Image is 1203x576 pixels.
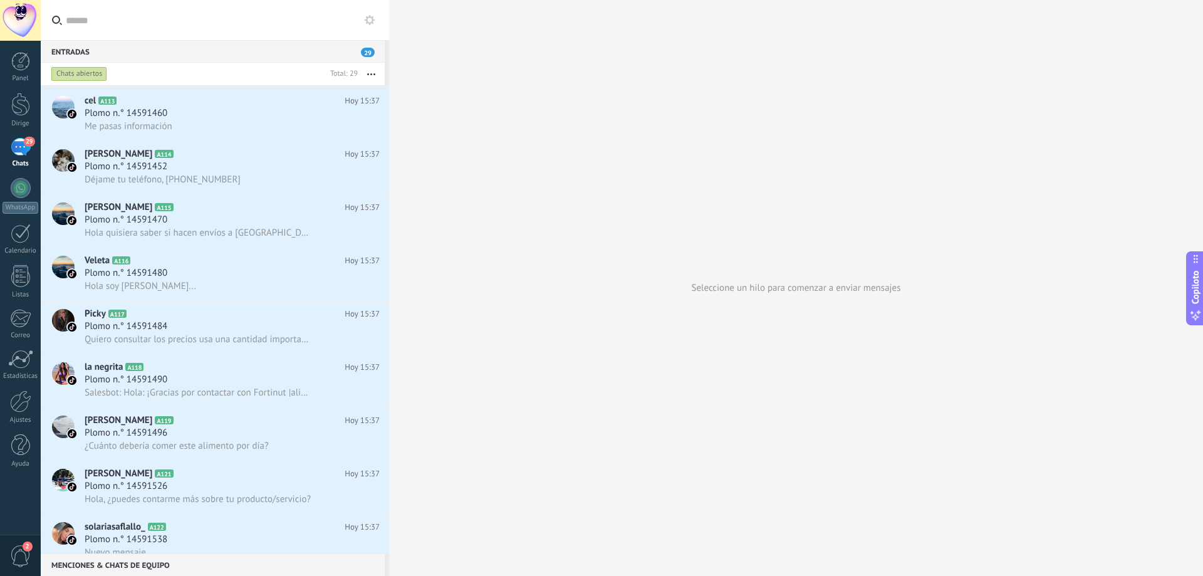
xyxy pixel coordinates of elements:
font: Total: 29 [330,69,358,78]
span: A122 [148,523,166,531]
img: icon [68,483,76,491]
font: Hoy 15:37 [345,415,380,426]
font: Calendario [4,246,36,255]
img: icon [68,323,76,332]
button: Más [358,63,385,85]
font: Hola, ¿puedes contarme más sobre tu producto/servicio? [85,493,311,505]
font: 2 [26,542,29,550]
font: Hoy 15:37 [345,149,380,159]
font: 29 [364,49,372,57]
font: Ayuda [11,459,29,468]
font: Salesbot: Hola: ¡Gracias por contactar con Fortinut |alimento natural🐶🐱!En el enlace de mi perfil... [85,387,590,399]
img: icon [68,163,76,172]
font: Chats abiertos [56,69,102,78]
font: la negrita [85,361,123,373]
font: Hola soy [PERSON_NAME]... [85,280,196,292]
font: [PERSON_NAME] [85,468,152,479]
font: Entradas [51,48,90,57]
a: avatariconVeletaA116Hoy 15:37Plomo n.° 14591480Hola soy [PERSON_NAME]... [41,248,389,301]
img: icon [68,429,76,438]
font: Plomo n.° 14591452 [85,160,167,172]
font: Menciones & Chats de equipo [51,561,170,570]
font: Estadísticas [3,372,38,380]
font: Hoy 15:37 [345,362,380,372]
span: A115 [155,203,173,211]
font: Plomo n.° 14591460 [85,107,167,119]
font: Chats [12,159,28,168]
font: Plomo n.° 14591490 [85,374,167,385]
font: Nuevo mensaje [85,547,146,558]
font: [PERSON_NAME] [85,201,152,213]
font: Plomo n.° 14591538 [85,533,167,545]
img: icon [68,376,76,385]
font: Copiloto [1189,270,1201,304]
font: Hoy 15:37 [345,255,380,266]
span: A113 [98,97,117,105]
a: avatariconPickyA117Hoy 15:37Plomo n.° 14591484Quiero consultar los precios usa una cantidad impor... [41,301,389,354]
a: avataricon[PERSON_NAME]A119Hoy 15:37Plomo n.° 14591496¿Cuánto debería comer este alimento por día? [41,408,389,461]
font: Plomo n.° 14591470 [85,214,167,226]
img: icon [68,216,76,225]
font: cel [85,95,96,107]
a: avataricon[PERSON_NAME]A115Hoy 15:37Plomo n.° 14591470Hola quisiera saber si hacen envíos a [GEOG... [41,195,389,248]
font: Me pasas información [85,120,172,132]
font: Hoy 15:37 [345,468,380,479]
font: Déjame tu teléfono, [PHONE_NUMBER] [85,174,241,186]
a: avatariconsolariasaflallo_A122Hoy 15:37Plomo n.° 14591538Nuevo mensaje [41,515,389,567]
font: Correo [11,331,30,340]
a: avatariconla negritaA118Hoy 15:37Plomo n.° 14591490Salesbot: Hola: ¡Gracias por contactar con For... [41,355,389,407]
font: Hola quisiera saber si hacen envíos a [GEOGRAPHIC_DATA] [85,227,319,239]
font: Plomo n.° 14591484 [85,320,167,332]
a: avataricon[PERSON_NAME]A121Hoy 15:37Plomo n.° 14591526Hola, ¿puedes contarme más sobre tu product... [41,461,389,514]
font: Plomo n.° 14591480 [85,267,167,279]
font: Panel [12,74,28,83]
span: A116 [112,256,130,264]
span: A117 [108,310,127,318]
span: A121 [155,469,173,478]
font: Plomo n.° 14591526 [85,480,167,492]
font: Hoy 15:37 [345,521,380,532]
a: avatariconcelA113Hoy 15:37Plomo n.° 14591460Me pasas información [41,88,389,141]
font: Quiero consultar los precios usa una cantidad importante tengo 20 rescatados y vivo en el interio... [85,333,576,345]
font: Ajustes [10,416,31,424]
font: Hoy 15:37 [345,202,380,212]
font: Hoy 15:37 [345,308,380,319]
a: avataricon[PERSON_NAME]A114Hoy 15:37Plomo n.° 14591452Déjame tu teléfono, [PHONE_NUMBER] [41,142,389,194]
font: Seleccione un hilo para comenzar a enviar mensajes [691,282,900,294]
font: Dirige [11,119,29,128]
font: Picky [85,308,106,320]
font: ¿Cuánto debería comer este alimento por día? [85,440,269,452]
font: [PERSON_NAME] [85,414,152,426]
font: [PERSON_NAME] [85,148,152,160]
span: A118 [125,363,143,371]
img: icon [68,110,76,118]
font: Plomo n.° 14591496 [85,427,167,439]
span: A114 [155,150,173,158]
font: Listas [12,290,29,299]
font: solariasaflallo_ [85,521,145,533]
font: Veleta [85,254,110,266]
img: icon [68,270,76,278]
span: A119 [155,416,173,424]
font: Hoy 15:37 [345,95,380,106]
font: WhatsApp [6,203,35,212]
font: 29 [26,137,33,145]
img: icon [68,536,76,545]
